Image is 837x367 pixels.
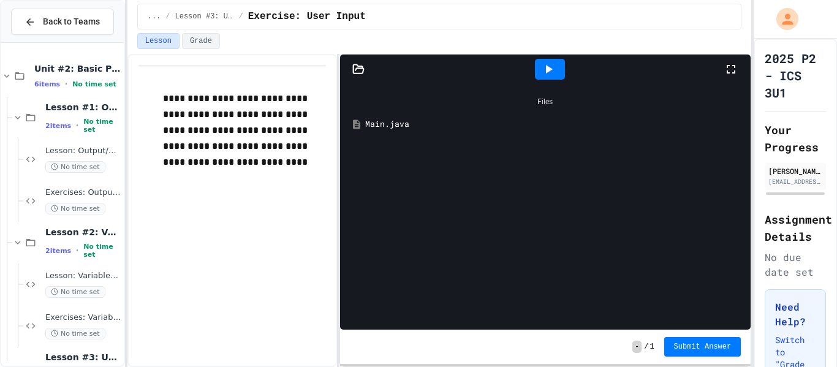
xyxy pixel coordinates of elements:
[45,227,121,238] span: Lesson #2: Variables & Data Types
[45,146,121,156] span: Lesson: Output/Output Formatting
[346,90,745,113] div: Files
[76,246,78,255] span: •
[45,187,121,198] span: Exercises: Output/Output Formatting
[45,203,105,214] span: No time set
[632,341,642,353] span: -
[175,12,234,21] span: Lesson #3: User Input
[83,118,121,134] span: No time set
[45,271,121,281] span: Lesson: Variables & Data Types
[765,211,826,245] h2: Assignment Details
[786,318,825,355] iframe: chat widget
[768,165,822,176] div: [PERSON_NAME]
[34,80,60,88] span: 6 items
[765,121,826,156] h2: Your Progress
[76,121,78,131] span: •
[45,247,71,255] span: 2 items
[182,33,220,49] button: Grade
[11,9,114,35] button: Back to Teams
[43,15,100,28] span: Back to Teams
[45,102,121,113] span: Lesson #1: Output/Output Formatting
[45,286,105,298] span: No time set
[45,161,105,173] span: No time set
[83,243,121,259] span: No time set
[763,5,801,33] div: My Account
[45,312,121,323] span: Exercises: Variables & Data Types
[644,342,648,352] span: /
[768,177,822,186] div: [EMAIL_ADDRESS][DOMAIN_NAME]
[765,250,826,279] div: No due date set
[72,80,116,88] span: No time set
[45,122,71,130] span: 2 items
[650,342,654,352] span: 1
[148,12,161,21] span: ...
[45,352,121,363] span: Lesson #3: User Input
[165,12,170,21] span: /
[365,118,744,131] div: Main.java
[248,9,366,24] span: Exercise: User Input
[137,33,180,49] button: Lesson
[34,63,121,74] span: Unit #2: Basic Programming Concepts
[674,342,732,352] span: Submit Answer
[65,79,67,89] span: •
[45,328,105,339] span: No time set
[765,50,826,101] h1: 2025 P2 - ICS 3U1
[664,337,741,357] button: Submit Answer
[239,12,243,21] span: /
[775,300,816,329] h3: Need Help?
